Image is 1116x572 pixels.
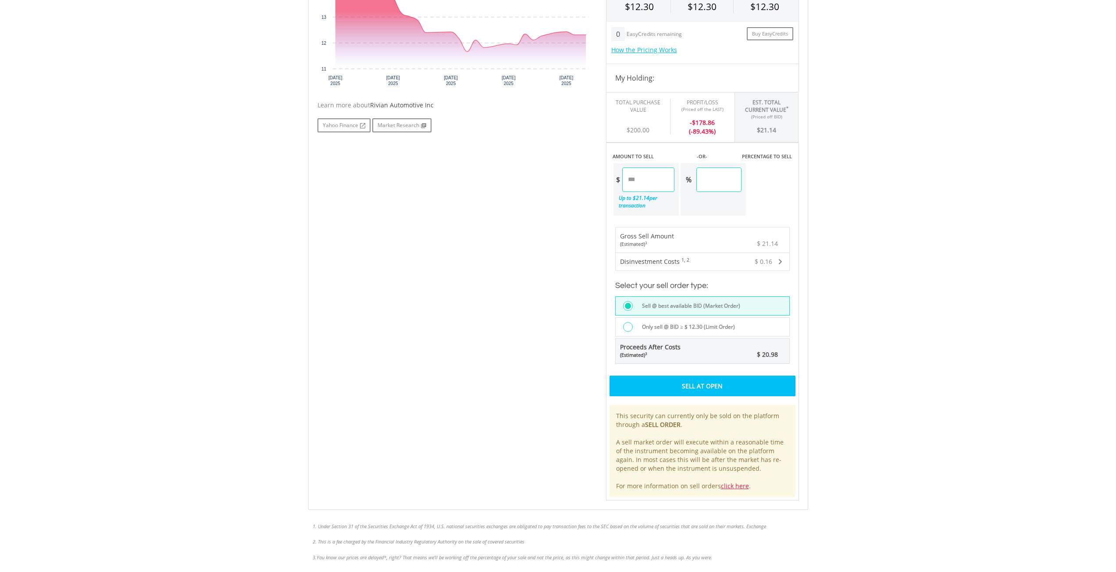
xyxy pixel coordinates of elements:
[645,420,681,429] b: SELL ORDER
[313,523,804,530] li: 1. Under Section 31 of the Securities Exchange Act of 1934, U.S. national securities exchanges ar...
[637,322,735,332] label: Only sell @ BID ≥ $ 12.30 (Limit Order)
[611,46,677,54] a: How the Pricing Works
[760,126,776,134] span: 21.14
[742,114,792,120] div: (Priced off BID)
[317,118,371,132] a: Yahoo Finance
[502,75,516,86] text: [DATE] 2025
[677,106,728,112] div: (Priced off the LAST)
[757,350,778,359] span: $ 20.98
[386,75,400,86] text: [DATE] 2025
[615,280,790,292] h3: Select your sell order type:
[613,192,674,211] div: Up to $ per transaction
[321,15,326,20] text: 13
[677,112,728,136] div: $
[721,482,749,490] a: click here
[372,118,431,132] a: Market Research
[321,41,326,46] text: 12
[613,167,622,192] div: $
[677,99,728,106] div: Profit/Loss
[681,167,696,192] div: %
[620,352,681,359] div: (Estimated)
[610,376,795,396] div: Sell At Open
[750,0,779,13] span: $12.30
[637,301,740,311] label: Sell @ best available BID (Market Order)
[645,351,647,356] sup: 3
[313,554,804,561] li: 3.
[370,101,434,109] span: Rivian Automotive Inc
[742,153,792,160] label: PERCENTAGE TO SELL
[627,31,682,39] div: EasyCredits remaining
[681,257,689,263] sup: 1, 2
[757,239,778,248] span: $ 21.14
[625,0,654,13] span: $12.30
[627,126,649,134] span: $200.00
[613,153,654,160] label: AMOUNT TO SELL
[321,67,326,71] text: 11
[742,99,792,114] div: Est. Total Current Value
[742,120,792,135] div: $
[559,75,573,86] text: [DATE] 2025
[697,153,707,160] label: -OR-
[620,241,674,248] div: (Estimated)
[620,343,681,359] span: Proceeds After Costs
[645,240,647,245] sup: 3
[611,27,625,41] div: 0
[690,118,692,127] span: -
[610,405,795,497] div: This security can currently only be sold on the platform through a . A sell market order will exe...
[620,232,674,248] div: Gross Sell Amount
[444,75,458,86] text: [DATE] 2025
[620,257,680,266] span: Disinvestment Costs
[317,101,593,110] div: Learn more about
[328,75,342,86] text: [DATE] 2025
[613,99,663,114] div: Total Purchase Value
[317,554,712,561] span: You know our prices are delayed*, right? That means we’ll be working off the percentage of your s...
[755,257,772,266] span: $ 0.16
[615,73,790,83] h4: My Holding:
[313,538,804,545] li: 2. This is a fee charged by the Financial Industry Regulatory Authority on the sale of covered se...
[688,0,717,13] span: $12.30
[747,27,793,41] a: Buy EasyCredits
[636,194,649,202] span: 21.14
[689,118,716,135] span: 178.86 (-89.43%)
